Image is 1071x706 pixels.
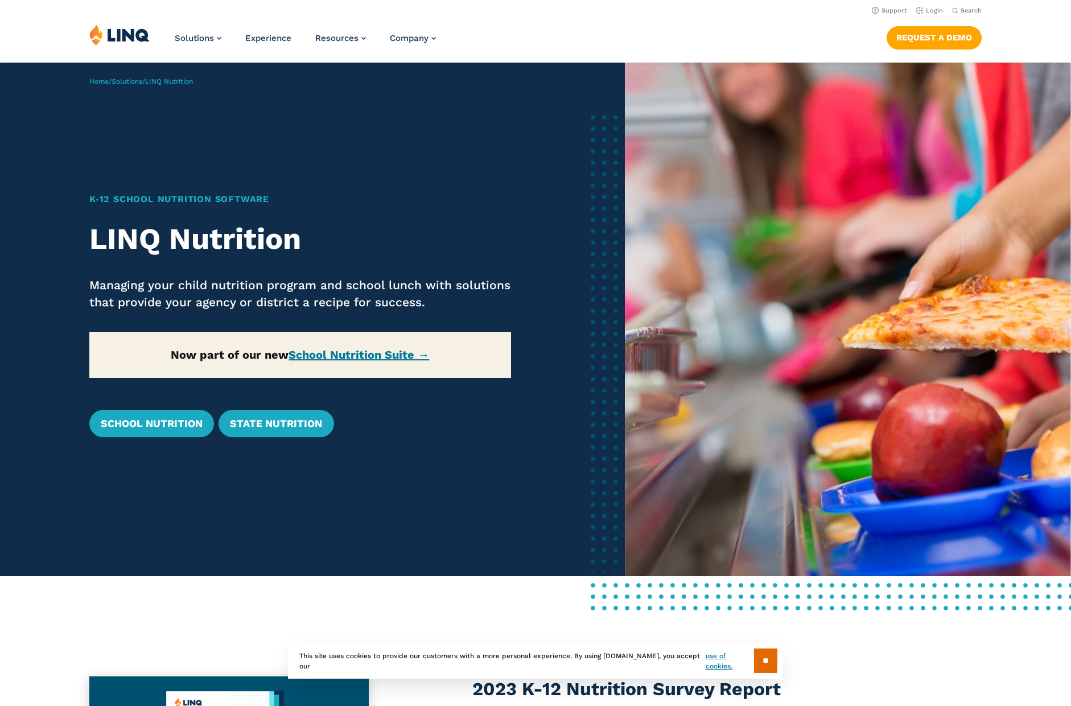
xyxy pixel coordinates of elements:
[89,410,214,437] a: School Nutrition
[289,348,429,362] a: School Nutrition Suite →
[171,348,429,362] strong: Now part of our new
[89,24,150,46] img: LINQ | K‑12 Software
[89,77,193,85] span: / /
[315,33,366,43] a: Resources
[89,192,512,206] h1: K‑12 School Nutrition Software
[315,33,359,43] span: Resources
[89,221,301,256] strong: LINQ Nutrition
[872,7,907,14] a: Support
[390,33,429,43] span: Company
[625,63,1071,576] img: Nutrition Overview Banner
[472,678,781,700] strong: 2023 K-12 Nutrition Survey Report
[219,410,333,437] a: State Nutrition
[89,77,109,85] a: Home
[706,651,754,671] a: use of cookies.
[288,643,783,679] div: This site uses cookies to provide our customers with a more personal experience. By using [DOMAIN...
[175,33,214,43] span: Solutions
[961,7,982,14] span: Search
[89,277,512,311] p: Managing your child nutrition program and school lunch with solutions that provide your agency or...
[112,77,142,85] a: Solutions
[887,26,982,49] a: Request a Demo
[952,6,982,15] button: Open Search Bar
[145,77,193,85] span: LINQ Nutrition
[245,33,291,43] a: Experience
[390,33,436,43] a: Company
[175,33,221,43] a: Solutions
[175,24,436,61] nav: Primary Navigation
[916,7,943,14] a: Login
[887,24,982,49] nav: Button Navigation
